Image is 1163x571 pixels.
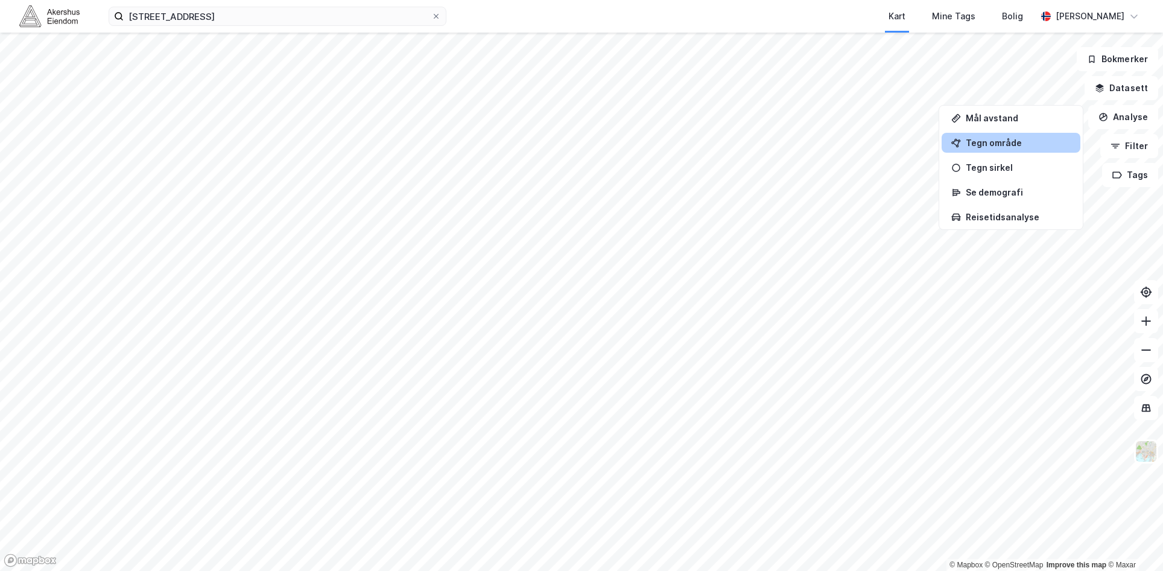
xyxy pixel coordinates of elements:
div: Reisetidsanalyse [966,212,1071,222]
button: Analyse [1088,105,1158,129]
div: Tegn område [966,138,1071,148]
button: Tags [1102,163,1158,187]
div: Se demografi [966,187,1071,197]
button: Filter [1100,134,1158,158]
div: Kontrollprogram for chat [1103,513,1163,571]
div: Bolig [1002,9,1023,24]
input: Søk på adresse, matrikkel, gårdeiere, leietakere eller personer [124,7,431,25]
a: Improve this map [1047,561,1106,569]
a: Mapbox homepage [4,553,57,567]
button: Bokmerker [1077,47,1158,71]
a: Mapbox [949,561,983,569]
div: Mål avstand [966,113,1071,123]
img: Z [1135,440,1158,463]
img: akershus-eiendom-logo.9091f326c980b4bce74ccdd9f866810c.svg [19,5,80,27]
a: OpenStreetMap [985,561,1044,569]
div: Kart [889,9,905,24]
div: Mine Tags [932,9,975,24]
div: [PERSON_NAME] [1056,9,1124,24]
iframe: Chat Widget [1103,513,1163,571]
div: Tegn sirkel [966,162,1071,173]
button: Datasett [1085,76,1158,100]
